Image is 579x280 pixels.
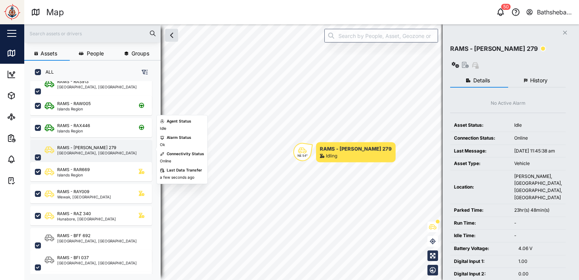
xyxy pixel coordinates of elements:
div: RAMS - RAR669 [57,167,90,173]
div: Map [20,49,37,57]
span: Groups [131,51,149,56]
div: 0.00 [518,271,562,278]
div: NE 54° [297,154,308,157]
div: Reports [20,134,45,142]
div: RAMS - BFF 692 [57,233,91,239]
div: 50 [501,4,511,10]
div: Map [46,6,64,19]
div: - [514,232,562,239]
div: Tasks [20,176,41,185]
div: Run Time: [454,220,507,227]
span: History [530,78,548,83]
div: Bathsheba Kare [537,8,573,17]
input: Search assets or drivers [29,28,156,39]
div: Online [514,135,562,142]
div: RAMS - RAW005 [57,101,91,107]
div: [DATE] 11:45:38 am [514,148,562,155]
div: RAMS - RAZ 340 [57,211,91,217]
span: People [87,51,104,56]
div: Alarms [20,155,43,164]
div: Vehicle [514,160,562,167]
label: ALL [41,69,54,75]
button: Bathsheba Kare [526,7,573,17]
div: Dashboard [20,70,54,79]
div: Parked Time: [454,207,507,214]
div: grid [30,81,160,274]
div: Last Message: [454,148,507,155]
div: RAMS - RAX446 [57,123,90,129]
div: [GEOGRAPHIC_DATA], [GEOGRAPHIC_DATA] [57,239,137,243]
div: Map marker [293,142,396,162]
div: 1.00 [518,258,562,265]
div: Asset Type: [454,160,507,167]
div: [GEOGRAPHIC_DATA], [GEOGRAPHIC_DATA] [57,151,137,155]
div: RAMS - [PERSON_NAME] 279 [57,145,116,151]
div: Idle Time: [454,232,507,239]
span: Assets [41,51,57,56]
div: RAMS - BFI 037 [57,255,89,261]
div: Idle [514,122,562,129]
div: Connection Status: [454,135,507,142]
div: RAMS - RAY009 [57,189,89,195]
div: [GEOGRAPHIC_DATA], [GEOGRAPHIC_DATA] [57,85,137,89]
div: Alarm Status [167,135,191,141]
div: Islands Region [57,129,90,133]
div: Asset Status: [454,122,507,129]
div: 4.06 V [518,245,562,252]
div: [GEOGRAPHIC_DATA], [GEOGRAPHIC_DATA] [57,261,137,265]
div: Idle [160,126,166,132]
div: 23hr(s) 48min(s) [514,207,562,214]
div: [PERSON_NAME], [GEOGRAPHIC_DATA], [GEOGRAPHIC_DATA], [GEOGRAPHIC_DATA] [514,173,562,201]
div: Agent Status [167,118,191,124]
div: Digital Input 1: [454,258,511,265]
img: Main Logo [4,4,20,20]
div: Battery Voltage: [454,245,511,252]
div: Islands Region [57,173,90,177]
canvas: Map [24,24,579,280]
div: Assets [20,91,43,100]
div: Islands Region [57,107,91,111]
div: No Active Alarm [491,100,526,107]
div: Digital Input 2: [454,271,511,278]
div: Sites [20,113,38,121]
div: RAMS - RAS913 [57,79,89,85]
div: Hunabore, [GEOGRAPHIC_DATA] [57,217,116,221]
div: Location: [454,184,507,191]
div: Wewak, [GEOGRAPHIC_DATA] [57,195,111,199]
div: - [514,220,562,227]
div: Idling [326,153,337,160]
div: RAMS - [PERSON_NAME] 279 [450,44,538,53]
input: Search by People, Asset, Geozone or Place [324,29,438,42]
span: Details [473,78,490,83]
div: RAMS - [PERSON_NAME] 279 [320,145,392,153]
